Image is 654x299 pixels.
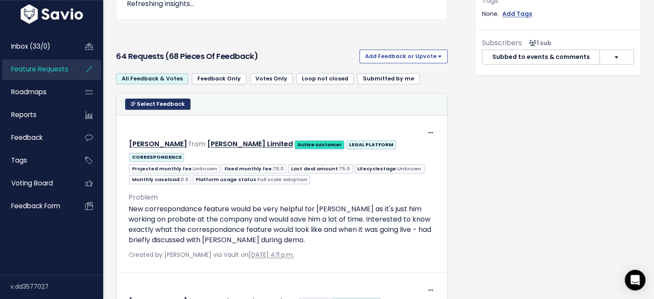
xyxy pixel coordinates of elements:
[482,49,600,65] button: Subbed to events & comments
[137,100,185,108] span: Select Feedback
[11,201,60,210] span: Feedback form
[11,87,46,96] span: Roadmaps
[116,50,356,62] h3: 64 Requests (68 pieces of Feedback)
[129,175,191,184] span: Monthly caseload:
[273,165,284,172] span: 75.0
[339,165,350,172] span: 75.0
[482,38,522,48] span: Subscribers
[207,139,293,149] a: [PERSON_NAME] Limited
[129,204,435,245] p: New correspondance feature would be very helpful for [PERSON_NAME] as it's just him working on pr...
[288,164,353,173] span: Last deal amount:
[125,99,190,110] button: Select Feedback
[129,250,294,259] span: Created by [PERSON_NAME] via Vault on
[296,73,354,84] a: Loop not closed
[502,9,532,19] a: Add Tags
[2,196,71,216] a: Feedback form
[359,49,448,63] button: Add Feedback or Upvote
[349,141,393,148] strong: LEGAL PLATFORM
[397,165,421,172] span: Unknown
[11,42,50,51] span: Inbox (33/0)
[10,275,103,298] div: v.dd3577027
[258,176,307,183] span: Full scale adoption
[2,37,71,56] a: Inbox (33/0)
[129,192,158,202] span: Problem
[11,133,43,142] span: Feedback
[193,165,217,172] span: Unknown
[355,164,424,173] span: Lifecyclestage:
[192,73,246,84] a: Feedback Only
[2,151,71,170] a: Tags
[482,9,634,19] div: None.
[132,154,181,160] strong: CORRESPONDENCE
[11,156,27,165] span: Tags
[525,39,552,47] span: <p><strong>Subscribers</strong><br><br> - Jake Warriner<br> </p>
[181,176,188,183] span: 0.5
[221,164,286,173] span: Fixed monthly fee:
[2,173,71,193] a: Voting Board
[18,4,85,24] img: logo-white.9d6f32f41409.svg
[129,139,187,149] a: [PERSON_NAME]
[2,59,71,79] a: Feature Requests
[189,139,206,149] span: from
[249,250,294,259] a: [DATE] 4:11 p.m.
[250,73,293,84] a: Votes Only
[193,175,310,184] span: Platform usage status:
[298,141,342,148] strong: Active customer
[2,82,71,102] a: Roadmaps
[11,65,68,74] span: Feature Requests
[357,73,420,84] a: Submitted by me
[11,179,53,188] span: Voting Board
[2,105,71,125] a: Reports
[625,270,645,290] div: Open Intercom Messenger
[129,164,220,173] span: Projected monthly fee:
[2,128,71,148] a: Feedback
[11,110,37,119] span: Reports
[116,73,188,84] a: All Feedback & Votes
